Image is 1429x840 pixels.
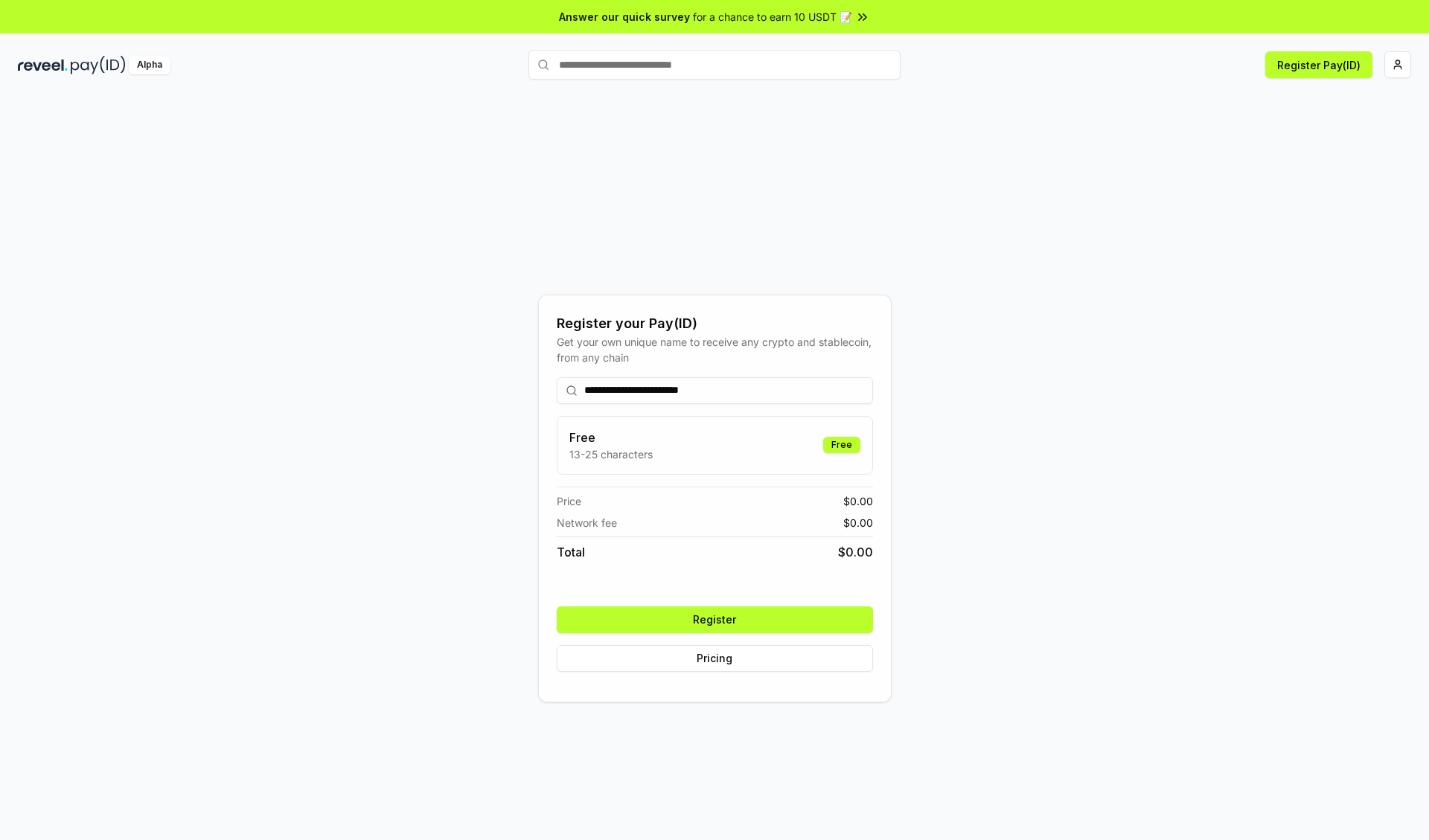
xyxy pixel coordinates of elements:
[838,543,873,561] span: $ 0.00
[559,9,690,25] span: Answer our quick survey
[557,313,873,334] div: Register your Pay(ID)
[569,446,653,462] p: 13-25 characters
[557,543,585,561] span: Total
[693,9,852,25] span: for a chance to earn 10 USDT 📝
[843,515,873,530] span: $ 0.00
[843,493,873,509] span: $ 0.00
[557,493,581,509] span: Price
[557,334,873,365] div: Get your own unique name to receive any crypto and stablecoin, from any chain
[18,56,68,74] img: reveel_dark
[823,437,860,453] div: Free
[557,645,873,672] button: Pricing
[557,515,617,530] span: Network fee
[557,606,873,633] button: Register
[129,56,170,74] div: Alpha
[569,429,653,446] h3: Free
[1265,51,1372,78] button: Register Pay(ID)
[71,56,126,74] img: pay_id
